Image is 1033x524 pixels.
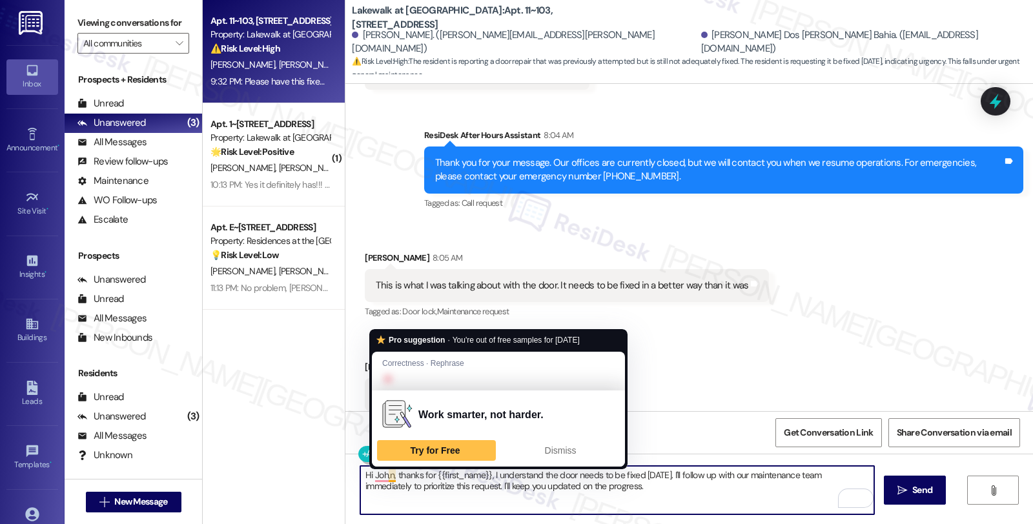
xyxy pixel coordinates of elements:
span: [PERSON_NAME] [210,265,279,277]
div: Prospects + Residents [65,73,202,86]
div: 9:32 PM: Please have this fixed [DATE] [210,76,351,87]
i:  [99,497,109,507]
span: [PERSON_NAME] [210,59,279,70]
div: Prospects [65,249,202,263]
input: All communities [83,33,169,54]
div: Review follow-ups [77,155,168,168]
div: All Messages [77,312,147,325]
div: [PERSON_NAME] [365,251,769,269]
span: [PERSON_NAME] [279,265,343,277]
a: Insights • [6,250,58,285]
div: 8:05 AM [429,251,462,265]
button: Get Conversation Link [775,418,881,447]
i:  [897,485,907,496]
div: Unread [77,390,124,404]
strong: ⚠️ Risk Level: High [210,43,280,54]
span: New Message [114,495,167,509]
div: Apt. 11~103, [STREET_ADDRESS] [210,14,330,28]
img: ResiDesk Logo [19,11,45,35]
i:  [176,38,183,48]
div: ResiDesk After Hours Assistant [424,128,1023,146]
div: [PERSON_NAME]. ([PERSON_NAME][EMAIL_ADDRESS][PERSON_NAME][DOMAIN_NAME]) [352,28,697,56]
div: This is what I was talking about with the door. It needs to be fixed in a better way than it was [376,279,748,292]
span: Door lock , [402,306,437,317]
div: Residents [65,367,202,380]
div: All Messages [77,136,147,149]
button: Share Conversation via email [888,418,1020,447]
span: Share Conversation via email [897,426,1012,439]
div: 8:04 AM [540,128,573,142]
div: Property: Lakewalk at [GEOGRAPHIC_DATA] [210,28,330,41]
div: WO Follow-ups [77,194,157,207]
div: Unanswered [77,410,146,423]
div: Property: Residences at the [GEOGRAPHIC_DATA] [210,234,330,248]
strong: 🌟 Risk Level: Positive [210,146,294,157]
span: • [57,141,59,150]
div: Maintenance [77,174,148,188]
strong: 💡 Risk Level: Low [210,249,279,261]
div: Unanswered [77,273,146,287]
span: • [45,268,46,277]
div: Unread [77,292,124,306]
label: Viewing conversations for [77,13,189,33]
div: 10:13 PM: Yes it definitely has!!! We love living here so much and really have no complaints! Its... [210,179,613,190]
span: [PERSON_NAME] Dos [PERSON_NAME] Bahia [279,59,449,70]
div: 11:13 PM: No problem, [PERSON_NAME], I hear your concern about privacy. If you ever need anything... [210,282,854,294]
div: Tagged as: [424,194,1023,212]
span: • [46,205,48,214]
span: Maintenance request [437,306,509,317]
textarea: To enrich screen reader interactions, please activate Accessibility in Grammarly extension settings [360,466,874,514]
div: Escalate [77,213,128,227]
a: Leads [6,377,58,412]
div: Unanswered [77,116,146,130]
span: Send [912,483,932,497]
span: [PERSON_NAME] [210,162,279,174]
div: New Inbounds [77,331,152,345]
a: Buildings [6,313,58,348]
button: Send [884,476,946,505]
span: [PERSON_NAME] [279,162,347,174]
span: Call request [462,197,502,208]
a: Site Visit • [6,186,58,221]
span: Get Conversation Link [784,426,873,439]
div: Apt. 1~[STREET_ADDRESS] [210,117,330,131]
div: Apt. E~[STREET_ADDRESS] [210,221,330,234]
strong: ⚠️ Risk Level: High [352,56,407,66]
div: (3) [184,407,203,427]
div: Property: Lakewalk at [GEOGRAPHIC_DATA] [210,131,330,145]
span: • [50,458,52,467]
div: [PERSON_NAME] [365,360,512,378]
div: (3) [184,113,203,133]
span: : The resident is reporting a door repair that was previously attempted but is still not adequate... [352,55,1033,83]
div: Thank you for your message. Our offices are currently closed, but we will contact you when we res... [435,156,1003,184]
div: Tagged as: [365,302,769,321]
b: Lakewalk at [GEOGRAPHIC_DATA]: Apt. 11~103, [STREET_ADDRESS] [352,4,610,32]
div: Unknown [77,448,132,462]
button: New Message [86,492,181,512]
i:  [988,485,998,496]
div: [PERSON_NAME] Dos [PERSON_NAME] Bahia. ([EMAIL_ADDRESS][DOMAIN_NAME]) [701,28,1023,56]
a: Inbox [6,59,58,94]
a: Templates • [6,440,58,475]
div: All Messages [77,429,147,443]
div: Unread [77,97,124,110]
